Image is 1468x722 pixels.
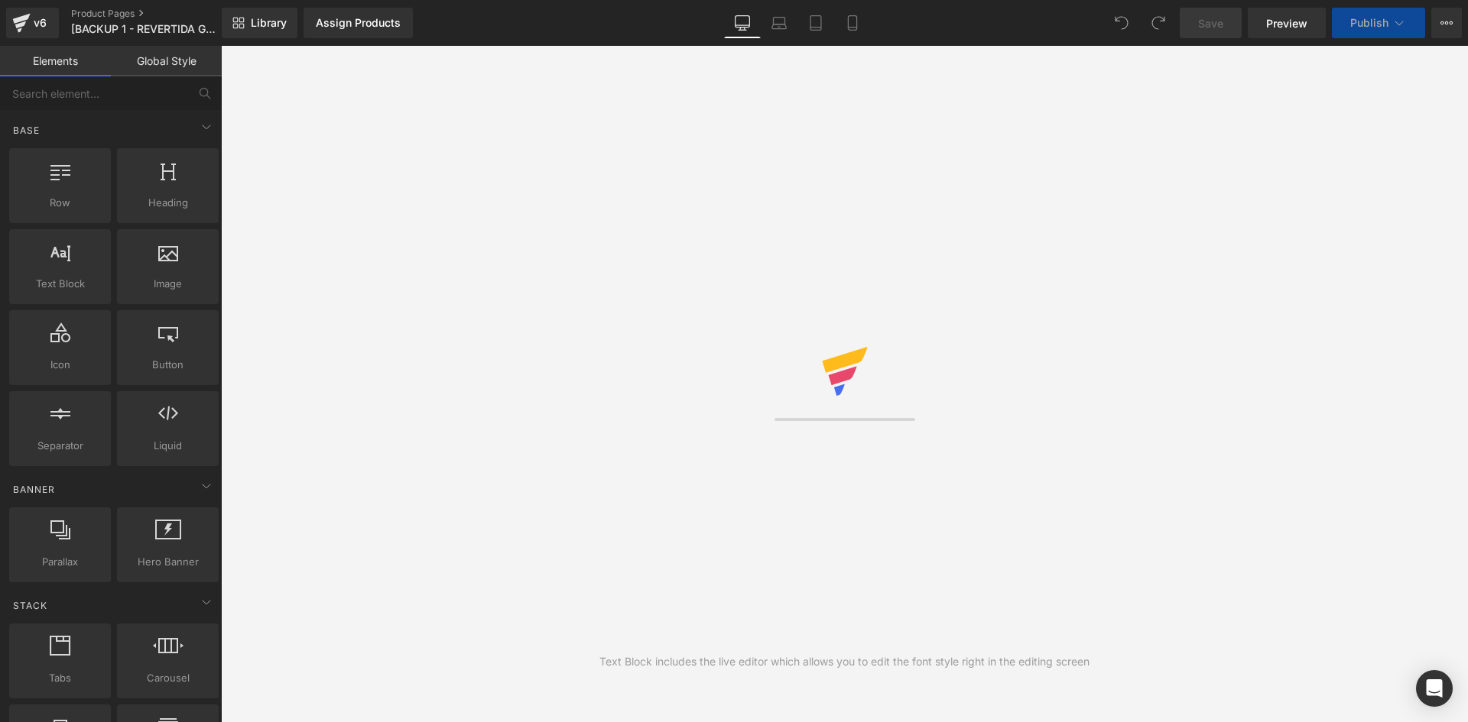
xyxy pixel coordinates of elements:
div: Assign Products [316,17,401,29]
span: Image [122,276,214,292]
span: Parallax [14,554,106,570]
a: v6 [6,8,59,38]
a: Laptop [761,8,797,38]
button: More [1431,8,1462,38]
span: Preview [1266,15,1307,31]
span: Carousel [122,670,214,686]
span: [BACKUP 1 - REVERTIDA GP] P115 - LP1 - V4 - COPPERFLEX - [DATE] [71,23,218,35]
a: New Library [222,8,297,38]
button: Redo [1143,8,1174,38]
button: Publish [1332,8,1425,38]
span: Banner [11,482,57,497]
span: Heading [122,195,214,211]
span: Hero Banner [122,554,214,570]
span: Stack [11,598,49,613]
span: Tabs [14,670,106,686]
span: Row [14,195,106,211]
div: v6 [31,13,50,33]
a: Global Style [111,46,222,76]
span: Separator [14,438,106,454]
span: Base [11,123,41,138]
div: Text Block includes the live editor which allows you to edit the font style right in the editing ... [599,653,1090,670]
span: Icon [14,357,106,373]
div: Open Intercom Messenger [1416,670,1453,707]
span: Save [1198,15,1223,31]
span: Text Block [14,276,106,292]
span: Button [122,357,214,373]
span: Publish [1350,17,1388,29]
span: Liquid [122,438,214,454]
span: Library [251,16,287,30]
a: Mobile [834,8,871,38]
a: Preview [1248,8,1326,38]
a: Desktop [724,8,761,38]
a: Tablet [797,8,834,38]
a: Product Pages [71,8,247,20]
button: Undo [1106,8,1137,38]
